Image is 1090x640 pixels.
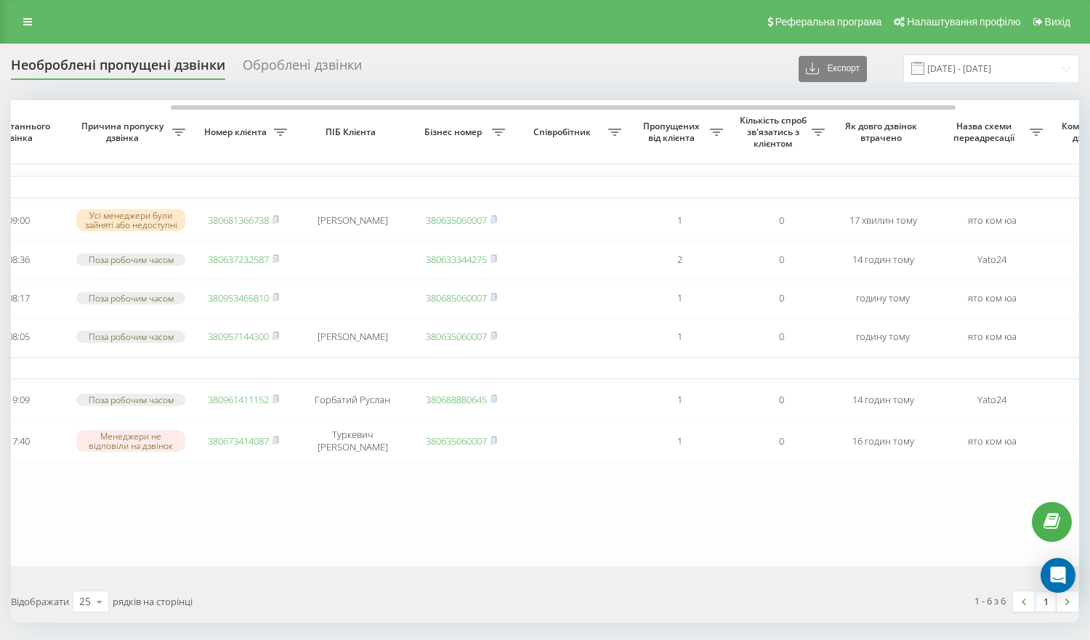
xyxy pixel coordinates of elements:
div: Оброблені дзвінки [243,57,362,80]
span: Налаштування профілю [907,16,1020,28]
div: Поза робочим часом [76,292,185,304]
td: 0 [730,201,832,240]
td: Yato24 [934,382,1050,418]
td: 16 годин тому [832,421,934,461]
td: Горбатий Руслан [294,382,411,418]
button: Експорт [799,56,867,82]
span: Відображати [11,595,69,608]
span: Співробітник [520,126,608,138]
a: 380673414087 [208,434,269,447]
a: 1 [1035,591,1057,612]
span: Бізнес номер [418,126,492,138]
span: Назва схеми переадресації [941,121,1030,143]
td: 1 [629,319,730,355]
td: 1 [629,421,730,461]
td: 0 [730,421,832,461]
a: 380635060007 [426,214,487,227]
td: ято ком юа [934,421,1050,461]
td: 2 [629,242,730,278]
span: рядків на сторінці [113,595,193,608]
span: Реферальна програма [775,16,882,28]
td: 1 [629,382,730,418]
a: 380961411152 [208,393,269,406]
td: 1 [629,201,730,240]
td: 14 годин тому [832,242,934,278]
a: 380953465810 [208,291,269,304]
div: Необроблені пропущені дзвінки [11,57,225,80]
span: Як довго дзвінок втрачено [844,121,922,143]
div: 25 [79,594,91,609]
td: 1 [629,280,730,316]
span: Кількість спроб зв'язатись з клієнтом [738,115,812,149]
td: годину тому [832,319,934,355]
td: ято ком юа [934,201,1050,240]
td: [PERSON_NAME] [294,319,411,355]
div: Поза робочим часом [76,254,185,266]
td: ято ком юа [934,319,1050,355]
div: Open Intercom Messenger [1041,558,1075,593]
td: Yato24 [934,242,1050,278]
td: ято ком юа [934,280,1050,316]
td: 17 хвилин тому [832,201,934,240]
div: Менеджери не відповіли на дзвінок [76,430,185,452]
td: 0 [730,319,832,355]
td: 0 [730,242,832,278]
a: 380685060007 [426,291,487,304]
span: Пропущених від клієнта [636,121,710,143]
td: 0 [730,280,832,316]
a: 380688880645 [426,393,487,406]
a: 380633344275 [426,253,487,266]
div: 1 - 6 з 6 [974,594,1006,608]
div: Усі менеджери були зайняті або недоступні [76,209,185,231]
td: годину тому [832,280,934,316]
span: Вихід [1045,16,1070,28]
a: 380635060007 [426,330,487,343]
span: ПІБ Клієнта [307,126,398,138]
a: 380681366738 [208,214,269,227]
span: Номер клієнта [200,126,274,138]
a: 380637232587 [208,253,269,266]
td: 14 годин тому [832,382,934,418]
td: 0 [730,382,832,418]
td: Туркевич [PERSON_NAME] [294,421,411,461]
td: [PERSON_NAME] [294,201,411,240]
a: 380957144300 [208,330,269,343]
span: Причина пропуску дзвінка [76,121,172,143]
a: 380635060007 [426,434,487,447]
div: Поза робочим часом [76,394,185,406]
div: Поза робочим часом [76,331,185,343]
